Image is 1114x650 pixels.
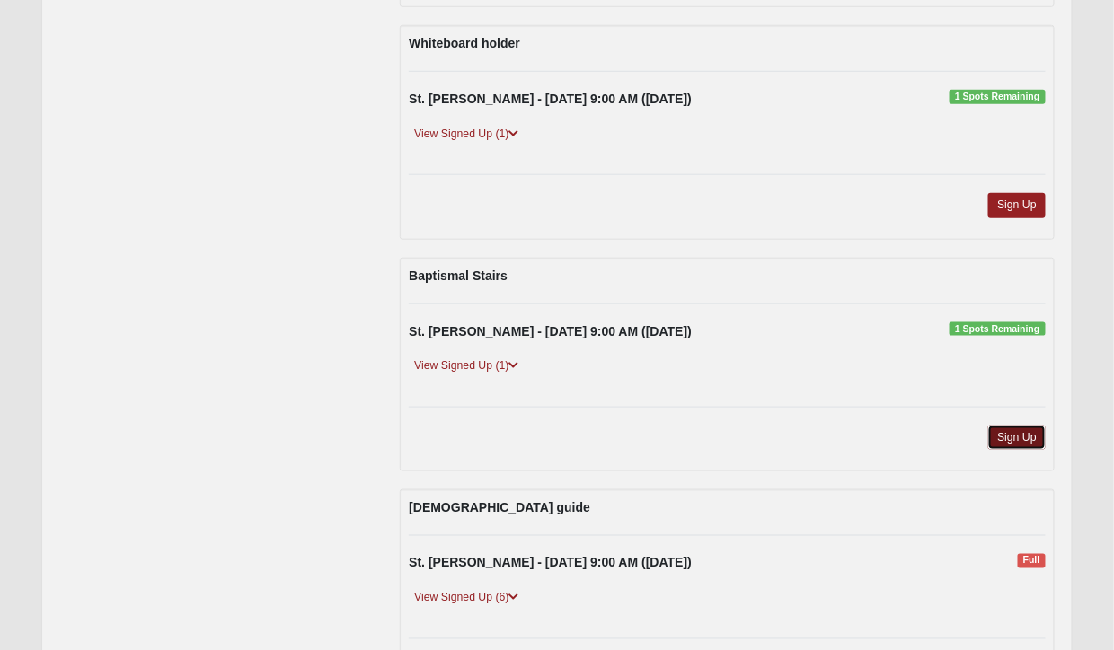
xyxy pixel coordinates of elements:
[409,356,524,375] a: View Signed Up (1)
[988,426,1046,450] a: Sign Up
[988,193,1046,217] a: Sign Up
[409,500,590,514] strong: [DEMOGRAPHIC_DATA] guide
[409,125,524,144] a: View Signed Up (1)
[409,556,692,570] strong: St. [PERSON_NAME] - [DATE] 9:00 AM ([DATE])
[950,90,1046,104] span: 1 Spots Remaining
[950,322,1046,337] span: 1 Spots Remaining
[409,36,520,50] strong: Whiteboard holder
[409,268,508,283] strong: Baptismal Stairs
[409,589,524,608] a: View Signed Up (6)
[409,92,692,106] strong: St. [PERSON_NAME] - [DATE] 9:00 AM ([DATE])
[1018,554,1046,568] span: Full
[409,324,692,338] strong: St. [PERSON_NAME] - [DATE] 9:00 AM ([DATE])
